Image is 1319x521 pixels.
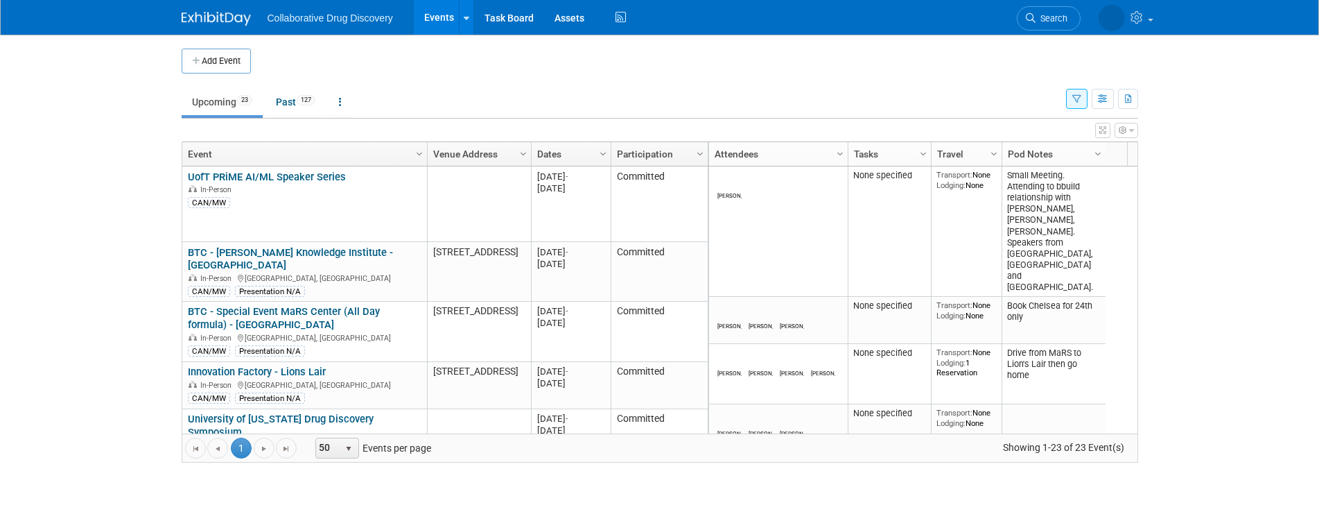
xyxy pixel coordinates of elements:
span: In-Person [200,381,236,390]
img: In-Person Event [189,274,197,281]
span: Go to the first page [190,443,201,454]
a: BTC - [PERSON_NAME] Knowledge Institute - [GEOGRAPHIC_DATA] [188,246,393,272]
a: Participation [617,142,699,166]
a: Dates [537,142,602,166]
img: Evan Moriarity [753,411,769,428]
div: [DATE] [537,317,604,329]
a: Go to the next page [254,438,274,459]
td: Committed [611,409,708,469]
a: Search [1017,6,1081,31]
span: Column Settings [988,148,999,160]
img: Michael Woodhouse [722,411,738,428]
a: University of [US_STATE] Drug Discovery Symposium [188,413,374,438]
a: Upcoming23 [182,89,263,115]
div: Evan Moriarity [811,368,835,377]
span: Column Settings [518,148,529,160]
span: 50 [316,438,340,458]
span: - [566,366,568,377]
div: None 1 Reservation [936,348,996,378]
td: [STREET_ADDRESS] [427,242,531,302]
div: CAN/MW [188,393,230,404]
span: Showing 1-23 of 23 Event(s) [990,438,1137,457]
span: Lodging: [936,311,966,321]
span: Lodging: [936,418,966,428]
a: Past127 [265,89,326,115]
img: Michael Woodhouse [1099,5,1125,31]
span: Transport: [936,170,972,180]
div: [DATE] [537,425,604,436]
div: [GEOGRAPHIC_DATA], [GEOGRAPHIC_DATA] [188,332,421,343]
td: Committed [611,166,708,242]
span: Column Settings [597,148,609,160]
a: Venue Address [433,142,522,166]
div: [DATE] [537,366,604,377]
div: Presentation N/A [235,345,305,357]
td: Committed [611,362,708,409]
a: Event [188,142,418,166]
img: Michael Woodhouse [753,351,769,368]
a: Pod Notes [1008,142,1097,166]
td: Committed [611,242,708,302]
div: Juan Gijzelaar [717,368,742,377]
a: BTC - Special Event MaRS Center (All Day formula) - [GEOGRAPHIC_DATA] [188,305,380,331]
div: Michael Woodhouse [749,321,773,330]
td: [STREET_ADDRESS] [427,302,531,362]
div: Jessica Spencer [780,368,804,377]
img: Juan Gijzelaar [722,351,738,368]
div: Michael Woodhouse [749,368,773,377]
img: ExhibitDay [182,12,251,26]
div: [DATE] [537,377,604,389]
span: In-Person [200,185,236,194]
span: - [566,247,568,257]
div: [DATE] [537,305,604,317]
td: Drive from MaRS to Lion's Lair then go home [1002,344,1106,404]
img: In-Person Event [189,185,197,192]
span: Transport: [936,300,972,310]
span: Events per page [297,438,445,459]
div: Juan Gijzelaar [717,190,742,199]
span: - [566,413,568,424]
div: [DATE] [537,246,604,258]
span: Go to the last page [281,443,292,454]
div: [GEOGRAPHIC_DATA], [GEOGRAPHIC_DATA] [188,272,421,284]
span: In-Person [200,334,236,343]
a: Tasks [854,142,922,166]
div: None None [936,170,996,190]
span: select [343,443,354,454]
span: In-Person [200,274,236,283]
div: None specified [853,170,925,181]
a: Column Settings [412,142,427,163]
span: Column Settings [835,148,846,160]
a: Column Settings [832,142,848,163]
span: Column Settings [1092,148,1103,160]
div: None specified [853,408,925,419]
div: Evan Moriarity [780,321,804,330]
div: [DATE] [537,413,604,425]
span: Column Settings [414,148,425,160]
span: Collaborative Drug Discovery [268,12,393,24]
a: Column Settings [1090,142,1106,163]
div: Evan Moriarity [749,428,773,437]
img: In-Person Event [189,381,197,388]
td: Book Chelsea for 24th only [1002,297,1106,344]
span: 1 [231,438,252,459]
a: Go to the previous page [207,438,228,459]
img: Juan Gijzelaar [784,411,801,428]
img: Michael Woodhouse [753,304,769,321]
img: Evan Moriarity [784,304,801,321]
a: Go to the last page [276,438,297,459]
div: CAN/MW [188,286,230,297]
img: Jessica Spencer [784,351,801,368]
span: Go to the previous page [212,443,223,454]
a: Column Settings [595,142,611,163]
span: 127 [297,95,315,105]
div: Presentation N/A [235,393,305,404]
span: Search [1036,13,1067,24]
img: Juan Gijzelaar [722,304,738,321]
div: None specified [853,300,925,311]
span: Transport: [936,408,972,418]
span: Go to the next page [259,443,270,454]
span: Transport: [936,348,972,357]
img: Evan Moriarity [815,351,832,368]
div: [DATE] [537,258,604,270]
